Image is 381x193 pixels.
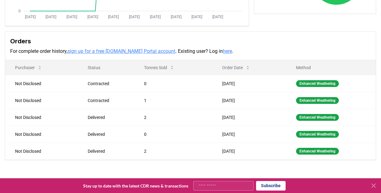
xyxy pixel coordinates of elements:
div: Delivered [88,148,129,154]
td: Not Disclosed [5,109,78,126]
div: Enhanced Weathering [296,131,339,138]
div: Enhanced Weathering [296,114,339,121]
tspan: [DATE] [87,15,98,19]
tspan: [DATE] [191,15,202,19]
div: Enhanced Weathering [296,148,339,155]
div: Delivered [88,131,129,137]
td: 2 [134,143,212,160]
td: Not Disclosed [5,143,78,160]
div: Enhanced Weathering [296,80,339,87]
div: Contracted [88,81,129,87]
td: 2 [134,109,212,126]
p: Status [83,65,129,71]
tspan: [DATE] [171,15,182,19]
tspan: [DATE] [150,15,161,19]
div: Enhanced Weathering [296,97,339,104]
button: Tonnes Sold [139,61,179,74]
td: [DATE] [212,92,287,109]
a: sign up for a free [DOMAIN_NAME] Portal account [67,48,175,54]
td: [DATE] [212,143,287,160]
td: 0 [134,126,212,143]
h3: Orders [10,37,371,46]
td: [DATE] [212,75,287,92]
td: [DATE] [212,126,287,143]
td: [DATE] [212,109,287,126]
p: Method [291,65,371,71]
tspan: [DATE] [212,15,223,19]
a: here [223,48,232,54]
button: Order Date [217,61,255,74]
tspan: [DATE] [66,15,77,19]
td: 0 [134,75,212,92]
td: 1 [134,92,212,109]
p: For complete order history, . Existing user? Log in . [10,48,371,55]
td: Not Disclosed [5,92,78,109]
tspan: 0 [18,9,21,13]
div: Delivered [88,114,129,120]
tspan: [DATE] [108,15,119,19]
div: Contracted [88,97,129,104]
button: Purchaser [10,61,47,74]
tspan: [DATE] [25,15,36,19]
td: Not Disclosed [5,75,78,92]
tspan: [DATE] [129,15,140,19]
tspan: [DATE] [46,15,56,19]
td: Not Disclosed [5,126,78,143]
